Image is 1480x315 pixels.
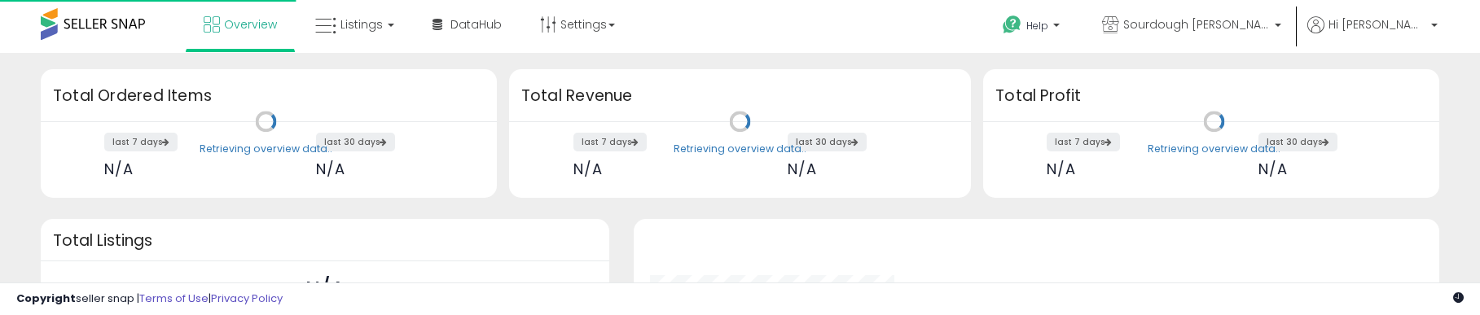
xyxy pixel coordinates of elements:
div: Retrieving overview data.. [674,142,806,156]
a: Hi [PERSON_NAME] [1307,16,1438,53]
span: Overview [224,16,277,33]
span: DataHub [450,16,502,33]
span: Sourdough [PERSON_NAME] [1123,16,1270,33]
span: Hi [PERSON_NAME] [1328,16,1426,33]
a: Help [990,2,1076,53]
div: seller snap | | [16,291,283,307]
div: Retrieving overview data.. [200,142,332,156]
i: Get Help [1002,15,1022,35]
span: Listings [340,16,383,33]
strong: Copyright [16,291,76,306]
span: Help [1026,19,1048,33]
div: Retrieving overview data.. [1148,142,1280,156]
